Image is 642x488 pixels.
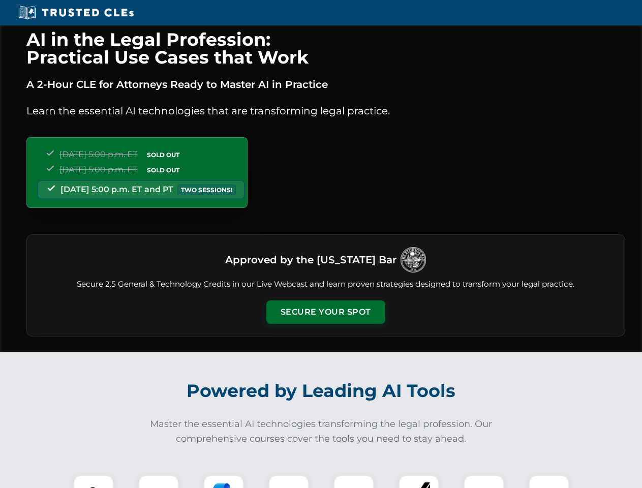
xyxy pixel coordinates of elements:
h2: Powered by Leading AI Tools [40,373,603,409]
p: Master the essential AI technologies transforming the legal profession. Our comprehensive courses... [143,417,499,446]
img: Trusted CLEs [15,5,137,20]
span: SOLD OUT [143,149,183,160]
p: Secure 2.5 General & Technology Credits in our Live Webcast and learn proven strategies designed ... [39,279,613,290]
h1: AI in the Legal Profession: Practical Use Cases that Work [26,30,625,66]
h3: Approved by the [US_STATE] Bar [225,251,396,269]
p: Learn the essential AI technologies that are transforming legal practice. [26,103,625,119]
button: Secure Your Spot [266,300,385,324]
span: [DATE] 5:00 p.m. ET [59,149,137,159]
span: [DATE] 5:00 p.m. ET [59,165,137,174]
p: A 2-Hour CLE for Attorneys Ready to Master AI in Practice [26,76,625,93]
img: Logo [401,247,426,272]
span: SOLD OUT [143,165,183,175]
